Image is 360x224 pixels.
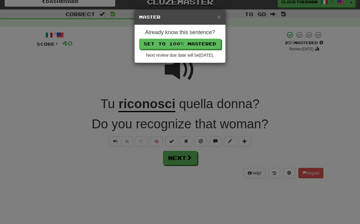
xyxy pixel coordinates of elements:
button: Set to 100% Mastered [139,39,221,49]
h5: Master [139,14,221,20]
span: × [217,13,221,20]
button: Close [217,13,221,20]
h4: Already know this sentence? [139,30,221,36]
div: Next review due date will be [DATE] . [139,52,221,58]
